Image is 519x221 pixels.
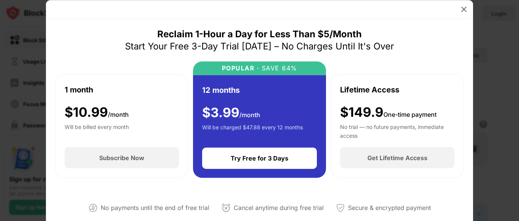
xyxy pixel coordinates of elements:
[108,110,129,118] span: /month
[340,84,399,95] div: Lifetime Access
[259,64,297,72] div: SAVE 64%
[65,104,129,120] div: $ 10.99
[340,123,454,138] div: No trial — no future payments, immediate access
[65,123,129,138] div: Will be billed every month
[89,203,98,212] img: not-paying
[101,202,209,213] div: No payments until the end of free trial
[202,123,303,138] div: Will be charged $47.88 every 12 months
[125,40,394,52] div: Start Your Free 3-Day Trial [DATE] – No Charges Until It's Over
[340,104,437,120] div: $149.9
[99,154,144,162] div: Subscribe Now
[202,84,240,95] div: 12 months
[383,110,437,118] span: One-time payment
[367,154,427,162] div: Get Lifetime Access
[157,28,362,40] div: Reclaim 1-Hour a Day for Less Than $5/Month
[222,64,259,72] div: POPULAR ·
[231,154,288,162] div: Try Free for 3 Days
[222,203,231,212] img: cancel-anytime
[239,111,260,118] span: /month
[336,203,345,212] img: secured-payment
[65,84,93,95] div: 1 month
[202,105,260,120] div: $ 3.99
[234,202,324,213] div: Cancel anytime during free trial
[348,202,431,213] div: Secure & encrypted payment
